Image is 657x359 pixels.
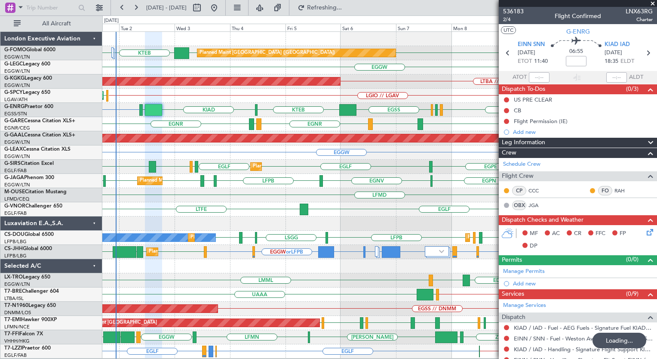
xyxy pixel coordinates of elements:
[175,24,230,31] div: Wed 3
[514,335,653,342] a: EINN / SNN - Fuel - Weston Aviation Fuel - EINN / SNN
[626,255,639,264] span: (0/0)
[614,187,634,195] a: RAH
[4,62,50,67] a: G-LEGCLegacy 600
[4,161,54,166] a: G-SIRSCitation Excel
[4,295,24,302] a: LTBA/ISL
[4,189,25,195] span: M-OUSE
[4,76,25,81] span: G-KGKG
[4,104,53,109] a: G-ENRGPraetor 600
[503,16,524,23] span: 2/4
[4,54,30,60] a: EGGW/LTN
[146,4,187,12] span: [DATE] - [DATE]
[4,118,75,124] a: G-GARECessna Citation XLS+
[552,229,560,238] span: AC
[620,229,626,238] span: FP
[104,17,119,25] div: [DATE]
[4,331,19,337] span: T7-FFI
[4,182,30,188] a: EGGW/LTN
[502,84,545,94] span: Dispatch To-Dos
[555,12,601,21] div: Flight Confirmed
[4,47,26,53] span: G-FOMO
[4,189,67,195] a: M-OUSECitation Mustang
[513,128,653,136] div: Add new
[4,68,30,74] a: EGGW/LTN
[514,107,521,114] div: CB
[502,255,522,265] span: Permits
[593,333,646,348] div: Loading...
[341,24,396,31] div: Sat 6
[4,331,43,337] a: T7-FFIFalcon 7X
[629,73,643,82] span: ALDT
[4,346,22,351] span: T7-LZZI
[4,147,23,152] span: G-LEAX
[4,82,30,89] a: EGGW/LTN
[620,57,634,66] span: ELDT
[514,346,653,353] a: KIAD / IAD - Handling - Signature Flight Support KIAD / IAD
[4,147,71,152] a: G-LEAXCessna Citation XLS
[518,40,545,49] span: EINN SNN
[598,186,612,195] div: FO
[4,232,25,237] span: CS-DOU
[4,167,27,174] a: EGLF/FAB
[4,303,56,308] a: T7-N1960Legacy 650
[528,201,548,209] a: JGA
[534,57,548,66] span: 11:40
[307,5,343,11] span: Refreshing...
[439,250,444,253] img: arrow-gray.svg
[200,46,335,59] div: Planned Maint [GEOGRAPHIC_DATA] ([GEOGRAPHIC_DATA])
[605,40,630,49] span: KIAD IAD
[22,21,91,27] span: All Aircraft
[4,289,22,294] span: T7-BRE
[4,317,57,322] a: T7-EMIHawker 900XP
[4,324,30,330] a: LFMN/NCE
[4,232,54,237] a: CS-DOUGlobal 6500
[286,24,341,31] div: Fri 5
[4,96,28,103] a: LGAV/ATH
[530,242,537,251] span: DP
[4,246,23,251] span: CS-JHH
[502,215,583,225] span: Dispatch Checks and Weather
[530,229,538,238] span: MF
[512,186,526,195] div: CP
[626,7,653,16] span: LNX63RG
[502,171,534,181] span: Flight Crew
[503,301,546,310] a: Manage Services
[4,352,27,359] a: EGLF/FAB
[4,161,21,166] span: G-SIRS
[451,24,507,31] div: Mon 8
[4,281,30,288] a: EGGW/LTN
[4,175,24,180] span: G-JAGA
[4,303,28,308] span: T7-N1960
[190,231,326,244] div: Planned Maint [GEOGRAPHIC_DATA] ([GEOGRAPHIC_DATA])
[9,17,93,31] button: All Aircraft
[4,204,62,209] a: G-VNORChallenger 650
[26,1,76,14] input: Trip Number
[119,24,175,31] div: Tue 2
[502,313,525,322] span: Dispatch
[253,160,388,173] div: Planned Maint [GEOGRAPHIC_DATA] ([GEOGRAPHIC_DATA])
[605,49,622,57] span: [DATE]
[502,138,545,148] span: Leg Information
[503,267,545,276] a: Manage Permits
[4,246,52,251] a: CS-JHHGlobal 6000
[514,324,653,331] a: KIAD / IAD - Fuel - AEG Fuels - Signature Fuel KIAD / IAD
[4,289,59,294] a: T7-BREChallenger 604
[514,118,568,125] div: Flight Permission (IE)
[4,210,27,217] a: EGLF/FAB
[4,317,21,322] span: T7-EMI
[513,73,527,82] span: ATOT
[4,204,25,209] span: G-VNOR
[4,139,30,145] a: EGGW/LTN
[4,346,51,351] a: T7-LZZIPraetor 600
[468,231,603,244] div: Planned Maint [GEOGRAPHIC_DATA] ([GEOGRAPHIC_DATA])
[75,316,157,329] div: Planned Maint [GEOGRAPHIC_DATA]
[4,104,25,109] span: G-ENRG
[566,27,590,36] span: G-ENRG
[4,238,27,245] a: LFPB/LBG
[512,201,526,210] div: OBX
[501,26,516,34] button: UTC
[230,24,286,31] div: Thu 4
[513,280,653,287] div: Add new
[4,62,23,67] span: G-LEGC
[4,196,29,202] a: LFMD/CEQ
